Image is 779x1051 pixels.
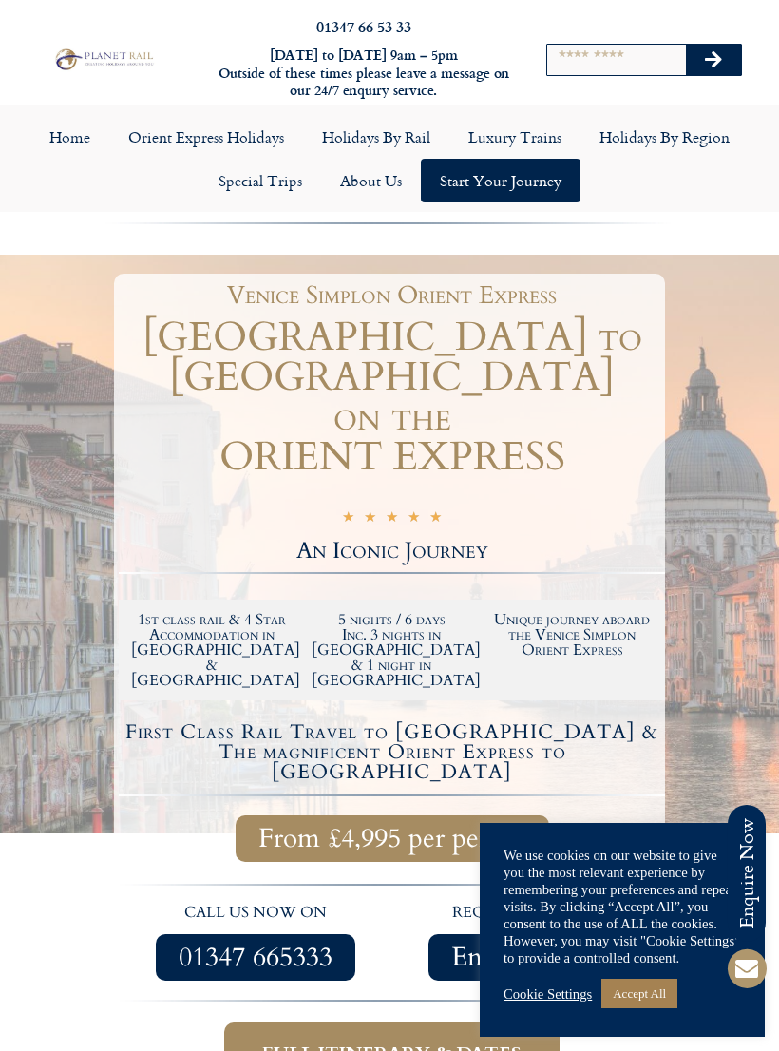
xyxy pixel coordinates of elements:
span: 01347 665333 [179,946,332,969]
p: request a quote [402,901,656,926]
i: ★ [408,510,420,528]
img: Planet Rail Train Holidays Logo [51,47,156,72]
i: ★ [364,510,376,528]
h4: First Class Rail Travel to [GEOGRAPHIC_DATA] & The magnificent Orient Express to [GEOGRAPHIC_DATA] [122,722,662,782]
div: We use cookies on our website to give you the most relevant experience by remembering your prefer... [503,847,741,966]
a: Luxury Trains [449,115,580,159]
a: About Us [321,159,421,202]
a: From £4,995 per person [236,815,549,862]
a: Holidays by Region [580,115,749,159]
h1: Venice Simplon Orient Express [128,283,655,308]
h2: An Iconic Journey [119,540,665,563]
nav: Menu [9,115,769,202]
i: ★ [429,510,442,528]
a: Holidays by Rail [303,115,449,159]
a: Cookie Settings [503,985,592,1003]
a: Start your Journey [421,159,580,202]
div: 5/5 [342,508,442,528]
h2: 1st class rail & 4 Star Accommodation in [GEOGRAPHIC_DATA] & [GEOGRAPHIC_DATA] [131,612,293,688]
a: Home [30,115,109,159]
a: Orient Express Holidays [109,115,303,159]
span: From £4,995 per person [258,827,526,850]
a: Enquire Now [428,934,629,981]
h2: 5 nights / 6 days Inc. 3 nights in [GEOGRAPHIC_DATA] & 1 night in [GEOGRAPHIC_DATA] [312,612,473,688]
p: call us now on [128,901,383,926]
i: ★ [386,510,398,528]
a: Special Trips [199,159,321,202]
a: Accept All [601,979,677,1008]
button: Search [686,45,741,75]
a: 01347 665333 [156,934,355,981]
h6: [DATE] to [DATE] 9am – 5pm Outside of these times please leave a message on our 24/7 enquiry serv... [213,47,515,100]
h2: Unique journey aboard the Venice Simplon Orient Express [491,612,653,658]
h1: [GEOGRAPHIC_DATA] to [GEOGRAPHIC_DATA] on the ORIENT EXPRESS [119,317,665,477]
a: 01347 66 53 33 [316,15,411,37]
i: ★ [342,510,354,528]
span: Enquire Now [451,946,606,969]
